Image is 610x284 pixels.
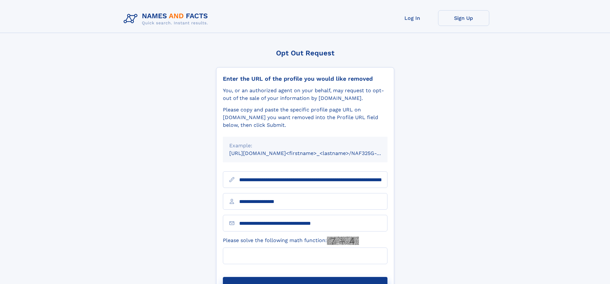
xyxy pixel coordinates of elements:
[223,237,359,245] label: Please solve the following math function:
[216,49,394,57] div: Opt Out Request
[229,142,381,150] div: Example:
[223,106,387,129] div: Please copy and paste the specific profile page URL on [DOMAIN_NAME] you want removed into the Pr...
[223,75,387,82] div: Enter the URL of the profile you would like removed
[438,10,489,26] a: Sign Up
[229,150,400,156] small: [URL][DOMAIN_NAME]<firstname>_<lastname>/NAF325G-xxxxxxxx
[223,87,387,102] div: You, or an authorized agent on your behalf, may request to opt-out of the sale of your informatio...
[121,10,213,28] img: Logo Names and Facts
[387,10,438,26] a: Log In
